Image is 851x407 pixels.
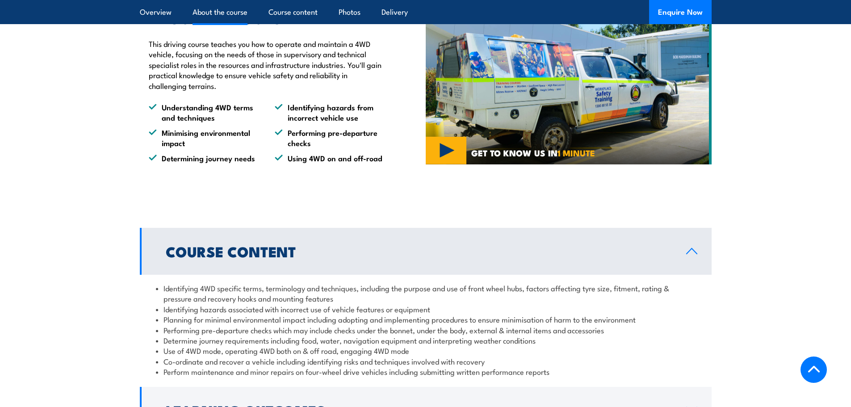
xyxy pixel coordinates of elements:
li: Perform maintenance and minor repairs on four-wheel drive vehicles including submitting written p... [156,366,696,377]
li: Performing pre-departure checks which may include checks under the bonnet, under the body, extern... [156,325,696,335]
li: Determining journey needs [149,153,259,163]
li: Identifying 4WD specific terms, terminology and techniques, including the purpose and use of fron... [156,283,696,304]
p: This driving course teaches you how to operate and maintain a 4WD vehicle, focusing on the needs ... [149,38,385,91]
li: Performing pre-departure checks [275,127,385,148]
a: Course Content [140,228,712,275]
li: Understanding 4WD terms and techniques [149,102,259,123]
li: Determine journey requirements including food, water, navigation equipment and interpreting weath... [156,335,696,345]
strong: 1 MINUTE [558,146,595,159]
li: Minimising environmental impact [149,127,259,148]
li: Planning for minimal environmental impact including adopting and implementing procedures to ensur... [156,314,696,324]
li: Identifying hazards associated with incorrect use of vehicle features or equipment [156,304,696,314]
span: GET TO KNOW US IN [471,149,595,157]
li: Use of 4WD mode, operating 4WD both on & off road, engaging 4WD mode [156,345,696,356]
h2: Course Content [166,245,672,257]
li: Identifying hazards from incorrect vehicle use [275,102,385,123]
li: Co-ordinate and recover a vehicle including identifying risks and techniques involved with recovery [156,356,696,366]
li: Using 4WD on and off-road [275,153,385,163]
img: Website Video Tile (3) [426,10,712,165]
